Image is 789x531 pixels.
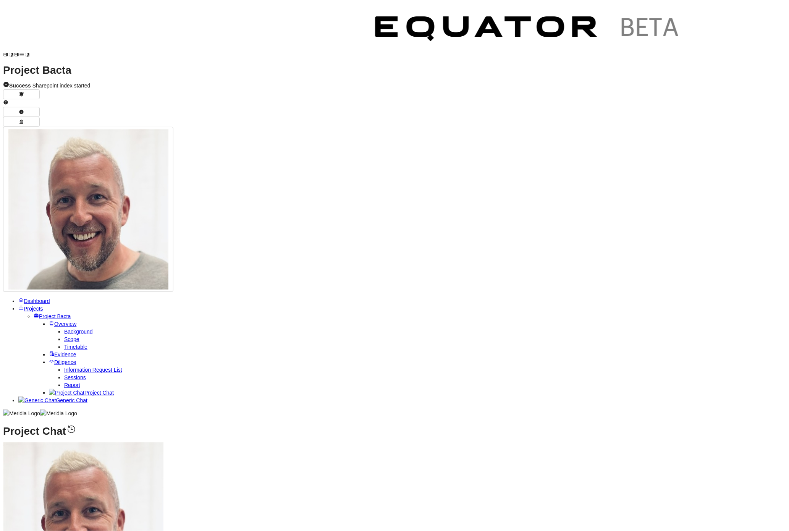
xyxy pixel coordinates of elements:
[24,306,43,312] span: Projects
[8,129,168,290] img: Profile Icon
[49,390,114,396] a: Project ChatProject Chat
[18,397,56,404] img: Generic Chat
[9,83,90,89] span: Sharepoint index started
[40,410,77,417] img: Meridia Logo
[64,367,122,373] a: Information Request List
[362,3,694,57] img: Customer Logo
[9,83,31,89] strong: Success
[3,410,40,417] img: Meridia Logo
[49,321,76,327] a: Overview
[49,359,76,365] a: Diligence
[64,344,87,350] a: Timetable
[30,3,362,57] img: Customer Logo
[54,359,76,365] span: Diligence
[18,306,43,312] a: Projects
[3,66,786,74] h1: Project Bacta
[54,351,76,358] span: Evidence
[84,390,114,396] span: Project Chat
[3,424,786,435] h1: Project Chat
[64,329,93,335] a: Background
[64,374,86,380] a: Sessions
[64,336,79,342] a: Scope
[49,351,76,358] a: Evidence
[39,313,71,319] span: Project Bacta
[56,397,87,403] span: Generic Chat
[49,389,84,397] img: Project Chat
[54,321,76,327] span: Overview
[24,298,50,304] span: Dashboard
[18,397,87,403] a: Generic ChatGeneric Chat
[34,313,71,319] a: Project Bacta
[18,298,50,304] a: Dashboard
[64,382,80,388] a: Report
